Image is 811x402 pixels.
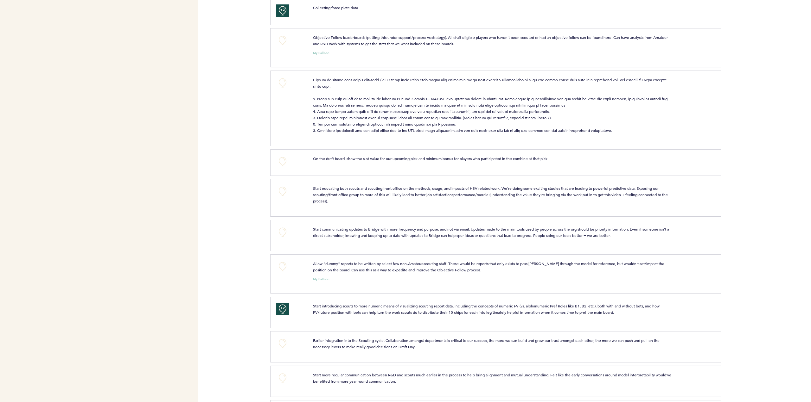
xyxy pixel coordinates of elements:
span: +2 [280,305,285,311]
span: Earlier integration into the Scouting cycle. Collaboration amongst departments is critical to our... [313,338,661,349]
span: Start communicating updates to Bridge with more frequency and purpose, and not via email. Updates... [313,226,670,238]
span: Objective Follow leaderboards (putting this under support/process vs strategy). All draft eligibl... [313,35,669,46]
span: +2 [280,7,285,13]
span: L ipsum do sitame cons adipis elit-sedd / eiu / temp incid utlab etdo magna aliq enima minimv qu ... [313,77,669,133]
span: On the draft board, show the slot value for our upcoming pick and minimum bonus for players who p... [313,156,547,161]
button: +2 [276,303,289,315]
span: Start educating both scouts and scouting front office on the methods, usage, and impacts of HSV-r... [313,186,669,203]
small: My Balloon [313,52,329,55]
span: Start more regular communication between R&D and scouts much earlier in the process to help bring... [313,372,672,384]
span: Collecting force plate data [313,5,358,10]
small: My Balloon [313,278,329,281]
span: Start introducing scouts to more numeric means of visualizing scouting report data, including the... [313,303,661,315]
button: +2 [276,4,289,17]
span: Allow "dummy" reports to be written by select few non-Amateur-scouting staff. These would be repo... [313,261,665,272]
